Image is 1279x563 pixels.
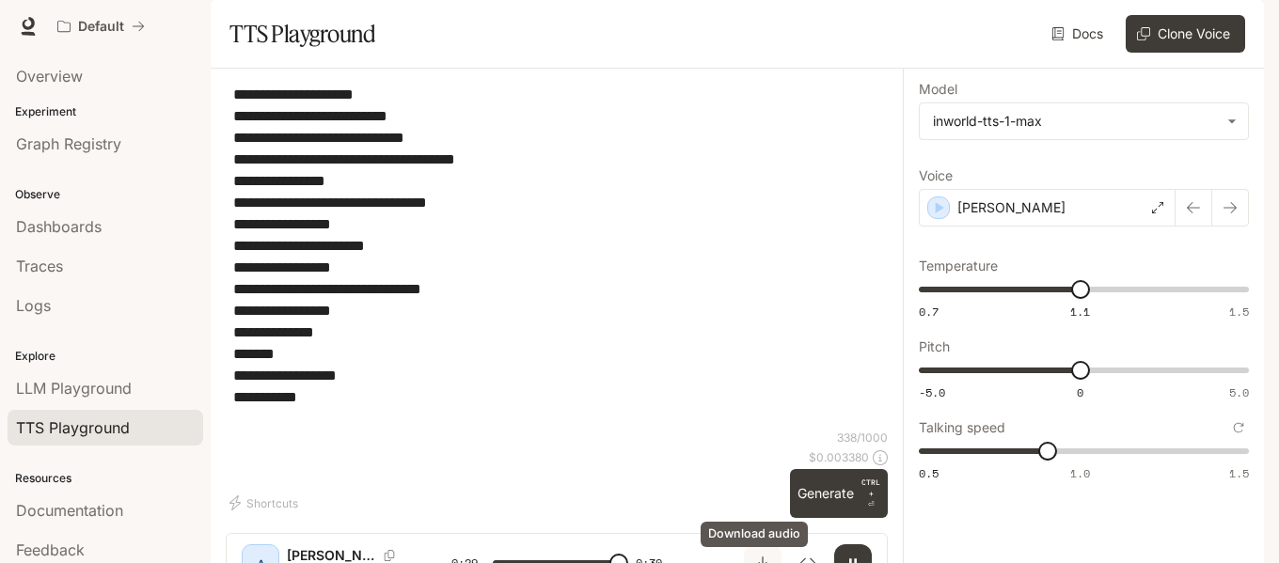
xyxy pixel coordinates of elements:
span: 0.7 [919,304,939,320]
span: 0.5 [919,465,939,481]
span: 0 [1077,384,1083,400]
button: GenerateCTRL +⏎ [790,469,888,518]
button: Reset to default [1228,417,1249,438]
p: Pitch [919,340,950,353]
p: [PERSON_NAME] [957,198,1066,217]
h1: TTS Playground [229,15,375,53]
p: $ 0.003380 [809,449,869,465]
button: All workspaces [49,8,153,45]
p: ⏎ [861,477,880,510]
span: 1.5 [1229,465,1249,481]
span: 1.0 [1070,465,1090,481]
p: Temperature [919,259,998,273]
p: Voice [919,169,953,182]
span: 1.1 [1070,304,1090,320]
div: inworld-tts-1-max [933,112,1218,131]
button: Clone Voice [1126,15,1245,53]
div: inworld-tts-1-max [920,103,1248,139]
div: Download audio [701,522,808,547]
button: Copy Voice ID [376,550,403,561]
p: CTRL + [861,477,880,499]
span: 5.0 [1229,384,1249,400]
span: -5.0 [919,384,945,400]
span: 1.5 [1229,304,1249,320]
p: Default [78,19,124,35]
a: Docs [1048,15,1111,53]
p: Model [919,83,957,96]
p: Talking speed [919,421,1005,434]
button: Shortcuts [226,488,306,518]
